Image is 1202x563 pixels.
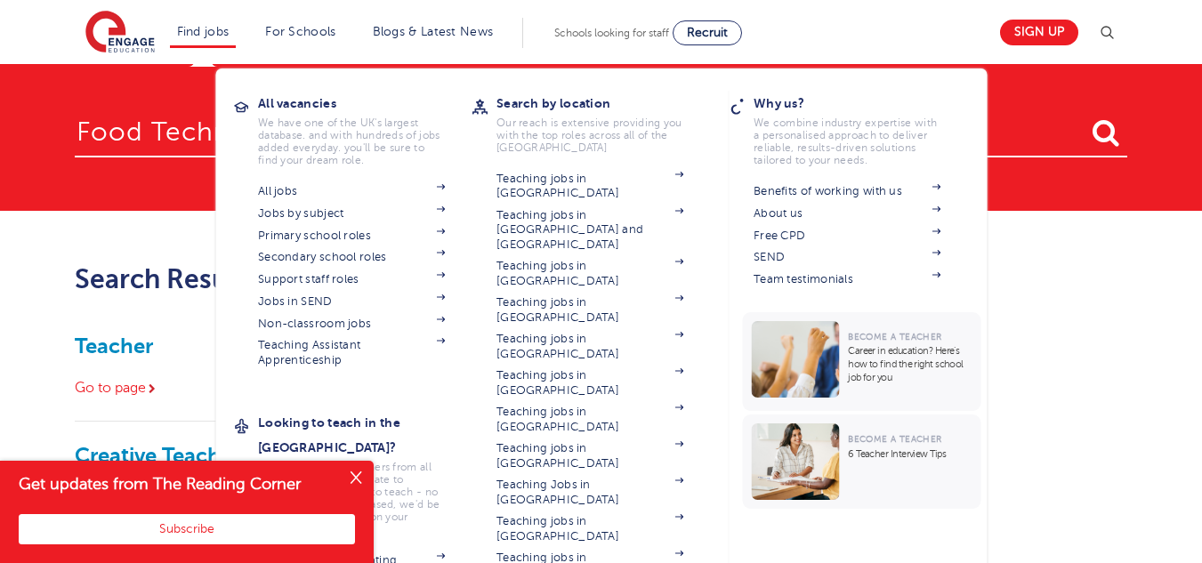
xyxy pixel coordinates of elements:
[496,405,683,434] a: Teaching jobs in [GEOGRAPHIC_DATA]
[75,380,158,396] a: Go to page
[496,368,683,398] a: Teaching jobs in [GEOGRAPHIC_DATA]
[258,338,445,367] a: Teaching Assistant Apprenticeship
[496,208,683,252] a: Teaching jobs in [GEOGRAPHIC_DATA] and [GEOGRAPHIC_DATA]
[754,229,940,243] a: Free CPD
[258,229,445,243] a: Primary school roles
[496,172,683,201] a: Teaching jobs in [GEOGRAPHIC_DATA]
[496,295,683,325] a: Teaching jobs in [GEOGRAPHIC_DATA]
[258,250,445,264] a: Secondary school roles
[496,259,683,288] a: Teaching jobs in [GEOGRAPHIC_DATA]
[496,478,683,507] a: Teaching Jobs in [GEOGRAPHIC_DATA]
[742,414,985,509] a: Become a Teacher 6 Teacher Interview Tips
[75,443,310,468] a: Creative Teaching Ideas
[554,27,669,39] span: Schools looking for staff
[754,184,940,198] a: Benefits of working with us
[848,332,941,342] span: Become a Teacher
[258,294,445,309] a: Jobs in SEND
[754,117,940,166] p: We combine industry expertise with a personalised approach to deliver reliable, results-driven so...
[258,117,445,166] p: We have one of the UK's largest database. and with hundreds of jobs added everyday. you'll be sur...
[742,312,985,411] a: Become a Teacher Career in education? Here’s how to find the right school job for you
[496,332,683,361] a: Teaching jobs in [GEOGRAPHIC_DATA]
[338,461,374,496] button: Close
[754,272,940,286] a: Team testimonials
[754,91,967,116] h3: Why us?
[258,91,472,116] h3: All vacancies
[19,473,336,495] h4: Get updates from The Reading Corner
[754,206,940,221] a: About us
[496,91,710,154] a: Search by location Our reach is extensive providing you with the top roles across all of the [GEO...
[258,272,445,286] a: Support staff roles
[85,11,155,55] img: Engage Education
[754,250,940,264] a: SEND
[75,264,768,294] h2: Search Results for: food Technology teaching position
[258,317,445,331] a: Non-classroom jobs
[19,514,355,544] button: Subscribe
[75,100,1127,157] input: Search for:
[848,434,941,444] span: Become a Teacher
[687,26,728,39] span: Recruit
[258,410,472,460] h3: Looking to teach in the [GEOGRAPHIC_DATA]?
[496,91,710,116] h3: Search by location
[754,91,967,166] a: Why us? We combine industry expertise with a personalised approach to deliver reliable, results-d...
[673,20,742,45] a: Recruit
[265,25,335,38] a: For Schools
[258,410,472,535] a: Looking to teach in the [GEOGRAPHIC_DATA]? We've supported teachers from all over the world to re...
[1000,20,1078,45] a: Sign up
[496,514,683,543] a: Teaching jobs in [GEOGRAPHIC_DATA]
[75,334,153,358] a: Teacher
[177,25,230,38] a: Find jobs
[373,25,494,38] a: Blogs & Latest News
[848,447,972,461] p: 6 Teacher Interview Tips
[258,184,445,198] a: All jobs
[258,206,445,221] a: Jobs by subject
[496,441,683,471] a: Teaching jobs in [GEOGRAPHIC_DATA]
[496,117,683,154] p: Our reach is extensive providing you with the top roles across all of the [GEOGRAPHIC_DATA]
[848,344,972,384] p: Career in education? Here’s how to find the right school job for you
[258,91,472,166] a: All vacancies We have one of the UK's largest database. and with hundreds of jobs added everyday....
